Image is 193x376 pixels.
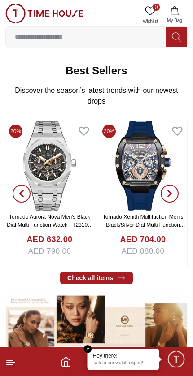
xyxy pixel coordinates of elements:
[99,121,187,211] img: Tornado Xenith Multifuction Men's Black/Silver Dial Multi Function Watch - T23105-SSBB
[13,85,180,107] p: Discover the season’s latest trends with our newest drops
[167,350,186,369] div: Chat Widget
[5,293,188,361] img: ...
[84,345,92,353] em: Close tooltip
[60,272,133,284] a: Check all items
[163,17,186,24] span: My Bag
[139,18,162,25] span: Wishlist
[120,233,166,246] h4: AED 704.00
[28,246,71,257] span: AED 790.00
[66,64,127,78] h2: Best Sellers
[93,352,154,359] div: Hey there!
[61,356,71,367] a: Home
[153,4,160,11] span: 0
[102,125,116,138] span: 20%
[26,233,72,246] h4: AED 632.00
[139,4,162,26] a: 0Wishlist
[5,121,94,211] img: Tornado Aurora Nova Men's Black Dial Multi Function Watch - T23104-SBSBK
[162,4,188,26] button: My Bag
[103,214,185,236] a: Tornado Xenith Multifuction Men's Black/Silver Dial Multi Function Watch - T23105-SSBB
[7,214,93,236] a: Tornado Aurora Nova Men's Black Dial Multi Function Watch - T23104-SBSBK
[5,4,83,23] img: ...
[122,246,165,257] span: AED 880.00
[93,360,154,367] p: Talk to our watch expert!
